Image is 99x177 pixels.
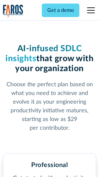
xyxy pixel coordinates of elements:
img: Logo of the analytics and reporting company Faros. [3,5,23,18]
a: home [3,5,23,18]
h2: Professional [31,161,68,169]
h1: that grow with your organization [3,44,96,74]
span: AI-infused SDLC insights [5,44,82,63]
div: menu [83,3,96,18]
a: Get a demo [42,4,79,17]
p: Choose the perfect plan based on what you need to achieve and evolve it as your engineering produ... [3,80,96,133]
